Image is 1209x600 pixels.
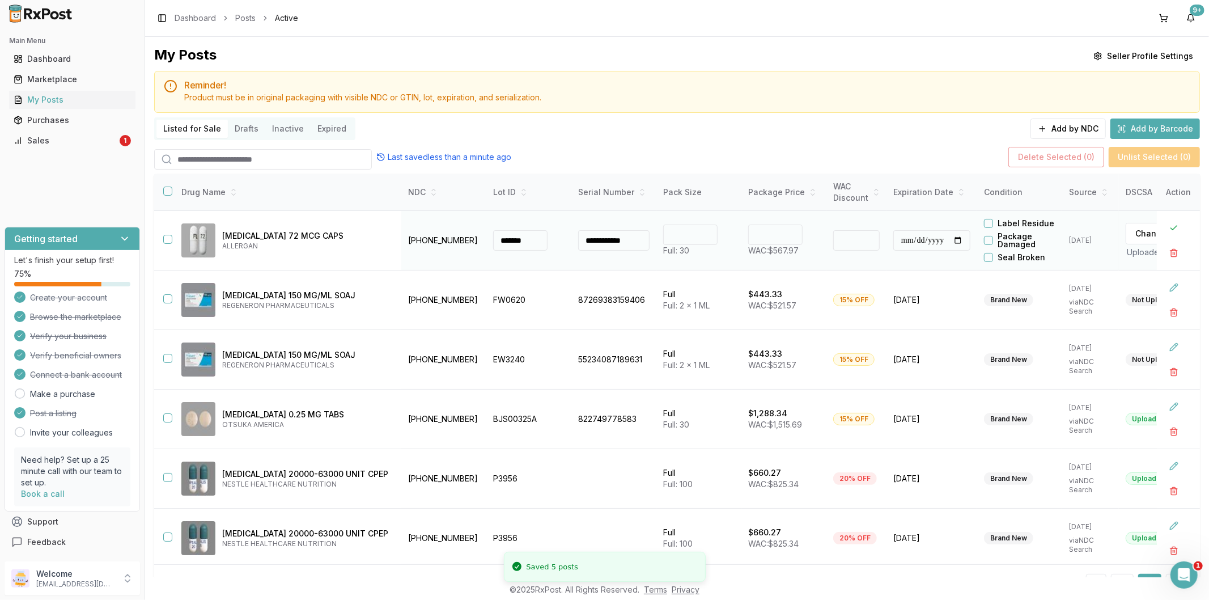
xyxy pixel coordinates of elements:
button: Change FileUploaded[DATE] [1126,223,1193,258]
p: $660.27 [748,467,781,479]
p: $660.27 [748,527,781,538]
td: Full [656,449,741,509]
div: Uploaded [DATE] [1126,413,1197,425]
div: My Posts [14,94,131,105]
div: NDC [408,187,480,198]
button: Edit [1164,516,1184,536]
p: [DATE] [1069,463,1112,472]
p: [DATE] [1069,236,1112,245]
label: Change File [1126,223,1193,244]
div: Purchases [14,115,131,126]
p: via NDC Search [1069,298,1112,316]
div: 20% OFF [833,472,877,485]
div: Uploaded [DATE] [1126,472,1197,485]
td: EW3240 [486,330,571,390]
a: Purchases [9,110,135,130]
span: Verify beneficial owners [30,350,121,361]
span: WAC: $1,515.69 [748,420,802,429]
span: WAC: $521.57 [748,301,796,310]
a: Book a call [21,489,65,498]
button: Purchases [5,111,140,129]
button: 1 [1111,574,1134,594]
p: via NDC Search [1069,476,1112,495]
td: 822749778583 [571,390,656,449]
td: 87269383159406 [571,271,656,330]
button: Inactive [265,120,311,138]
span: 75 % [14,268,31,280]
div: WAC Discount [833,181,880,204]
h3: Getting started [14,232,78,246]
td: Full [656,271,741,330]
div: 9+ [1190,5,1204,16]
p: [EMAIL_ADDRESS][DOMAIN_NAME] [36,580,115,589]
button: Delete [1164,481,1184,501]
p: [MEDICAL_DATA] 150 MG/ML SOAJ [222,349,392,361]
p: [MEDICAL_DATA] 72 MCG CAPS [222,230,392,242]
div: Source [1069,187,1112,198]
div: 15% OFF [833,294,875,306]
span: [DATE] [893,473,970,484]
span: Full: 100 [663,479,693,489]
span: [DATE] [893,413,970,425]
span: WAC: $825.34 [748,539,799,548]
a: Make a purchase [30,388,95,400]
button: Add by Barcode [1110,119,1200,139]
p: REGENERON PHARMACEUTICALS [222,301,392,310]
img: Praluent 150 MG/ML SOAJ [181,283,215,317]
a: Dashboard [9,49,135,69]
div: Product must be in original packaging with visible NDC or GTIN, lot, expiration, and serialization. [184,92,1190,103]
div: 15% OFF [833,413,875,425]
p: NESTLE HEALTHCARE NUTRITION [222,539,392,548]
td: [PHONE_NUMBER] [401,330,486,390]
th: Condition [977,174,1062,211]
button: Delete [1164,421,1184,442]
button: Edit [1164,396,1184,417]
label: Seal Broken [998,253,1045,261]
label: Package Damaged [998,233,1062,248]
span: Post a listing [30,408,77,419]
p: [MEDICAL_DATA] 20000-63000 UNIT CPEP [222,468,392,480]
h5: Reminder! [184,81,1190,90]
td: P3956 [486,449,571,509]
button: My Posts [5,91,140,109]
div: Serial Number [578,187,650,198]
button: Edit [1164,277,1184,298]
button: Listed for Sale [156,120,228,138]
span: Full: 30 [663,420,689,429]
img: RxPost Logo [5,5,77,23]
img: User avatar [11,569,29,588]
span: Browse the marketplace [30,311,121,323]
span: [DATE] [893,354,970,365]
a: Terms [644,585,667,594]
button: Dashboard [5,50,140,68]
th: Action [1157,174,1200,211]
div: Dashboard [14,53,131,65]
a: Marketplace [9,69,135,90]
button: Seller Profile Settings [1087,46,1200,66]
button: Delete [1164,243,1184,263]
div: Uploaded [DATE] [1126,532,1197,544]
button: Delete [1164,362,1184,382]
td: Full [656,509,741,568]
p: REGENERON PHARMACEUTICALS [222,361,392,370]
span: Create your account [30,292,107,303]
span: Feedback [27,536,66,548]
div: My Posts [154,46,217,66]
button: Drafts [228,120,265,138]
p: ALLERGAN [222,242,392,251]
span: WAC: $825.34 [748,479,799,489]
th: DSCSA [1119,174,1204,211]
button: Delete [1164,302,1184,323]
button: Support [5,512,140,532]
iframe: Intercom live chat [1170,561,1198,589]
h2: Main Menu [9,36,135,45]
button: Close [1164,218,1184,238]
a: Sales1 [9,130,135,151]
p: Need help? Set up a 25 minute call with our team to set up. [21,454,124,488]
div: Lot ID [493,187,565,198]
div: Brand New [984,353,1033,366]
p: $1,288.34 [748,408,787,419]
td: [PHONE_NUMBER] [401,509,486,568]
button: Feedback [5,532,140,552]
